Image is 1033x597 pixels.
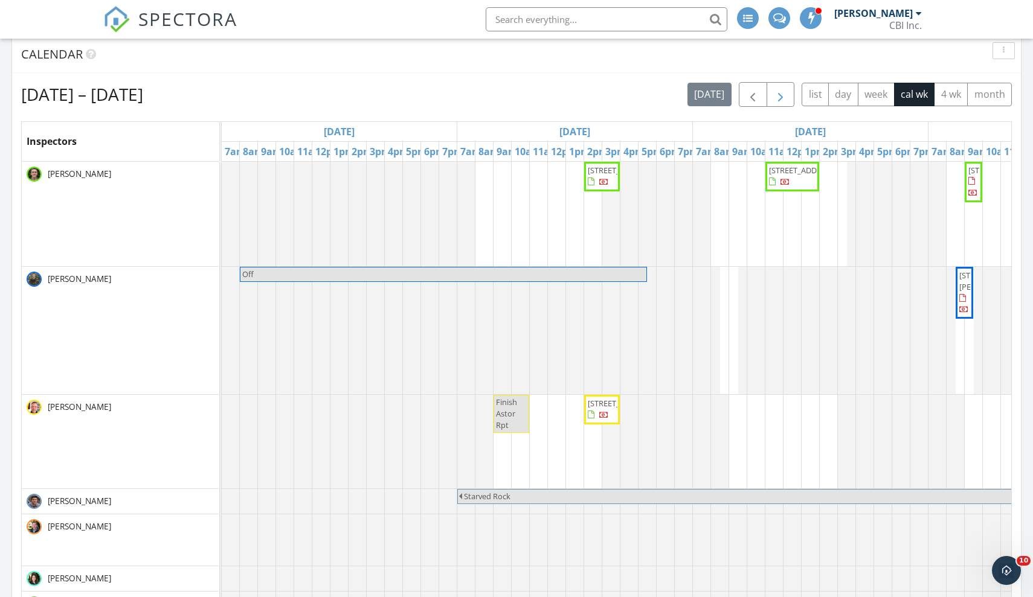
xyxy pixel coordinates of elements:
[276,142,309,161] a: 10am
[512,142,544,161] a: 10am
[421,142,448,161] a: 6pm
[729,142,756,161] a: 9am
[959,270,1027,292] span: [STREET_ADDRESS][PERSON_NAME]
[556,122,593,141] a: Go to September 29, 2025
[494,142,521,161] a: 9am
[27,272,42,287] img: kw_portait1001.jpg
[602,142,629,161] a: 3pm
[385,142,412,161] a: 4pm
[620,142,648,161] a: 4pm
[889,19,922,31] div: CBI Inc.
[45,168,114,180] span: [PERSON_NAME]
[675,142,702,161] a: 7pm
[639,142,666,161] a: 5pm
[983,142,1015,161] a: 10am
[222,142,249,161] a: 7am
[27,135,77,148] span: Inspectors
[711,142,738,161] a: 8am
[21,82,143,106] h2: [DATE] – [DATE]
[321,122,358,141] a: Go to September 28, 2025
[566,142,593,161] a: 1pm
[784,142,816,161] a: 12pm
[828,83,858,106] button: day
[892,142,919,161] a: 6pm
[802,83,829,106] button: list
[103,16,237,42] a: SPECTORA
[874,142,901,161] a: 5pm
[457,142,484,161] a: 7am
[258,142,285,161] a: 9am
[858,83,895,106] button: week
[464,491,510,502] span: Starved Rock
[45,273,114,285] span: [PERSON_NAME]
[45,572,114,584] span: [PERSON_NAME]
[802,142,829,161] a: 1pm
[947,142,974,161] a: 8am
[27,400,42,415] img: ses2023.jpg
[739,82,767,107] button: Previous
[792,122,829,141] a: Go to September 30, 2025
[27,571,42,586] img: molly_profile_pic.jpg
[530,142,562,161] a: 11am
[138,6,237,31] span: SPECTORA
[367,142,394,161] a: 3pm
[820,142,847,161] a: 2pm
[242,269,254,279] span: Off
[45,495,114,507] span: [PERSON_NAME]
[240,142,267,161] a: 8am
[693,142,720,161] a: 7am
[856,142,883,161] a: 4pm
[312,142,345,161] a: 12pm
[992,556,1021,585] iframe: Intercom live chat
[27,519,42,534] img: teamandrewdanner2022.jpg
[27,167,42,182] img: screen_shot_20190401_at_5.15.38_am.png
[747,142,780,161] a: 10am
[294,142,327,161] a: 11am
[439,142,466,161] a: 7pm
[486,7,727,31] input: Search everything...
[21,46,83,62] span: Calendar
[475,142,503,161] a: 8am
[928,142,956,161] a: 7am
[934,83,968,106] button: 4 wk
[687,83,732,106] button: [DATE]
[103,6,130,33] img: The Best Home Inspection Software - Spectora
[767,82,795,107] button: Next
[1017,556,1031,566] span: 10
[894,83,935,106] button: cal wk
[45,520,114,532] span: [PERSON_NAME]
[834,7,913,19] div: [PERSON_NAME]
[548,142,581,161] a: 12pm
[45,401,114,413] span: [PERSON_NAME]
[588,398,655,409] span: [STREET_ADDRESS]
[657,142,684,161] a: 6pm
[765,142,798,161] a: 11am
[910,142,938,161] a: 7pm
[349,142,376,161] a: 2pm
[403,142,430,161] a: 5pm
[769,165,837,176] span: [STREET_ADDRESS]
[330,142,358,161] a: 1pm
[27,494,42,509] img: screen_shot_20190401_at_5.14.00_am.png
[965,142,992,161] a: 9am
[584,142,611,161] a: 2pm
[588,165,655,176] span: [STREET_ADDRESS]
[838,142,865,161] a: 3pm
[496,397,517,430] span: Finish Astor Rpt
[967,83,1012,106] button: month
